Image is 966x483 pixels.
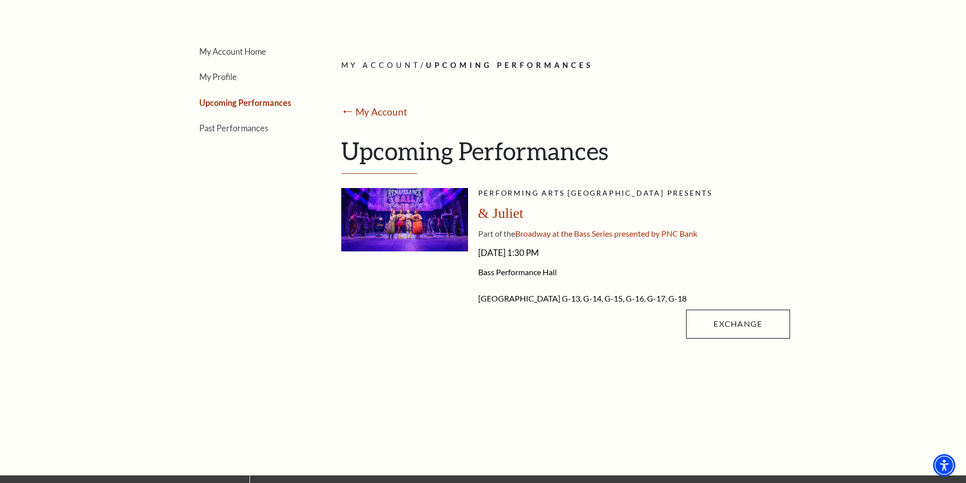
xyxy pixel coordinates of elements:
a: My Profile [199,72,237,82]
span: Bass Performance Hall [478,267,790,277]
span: Upcoming Performances [426,61,593,69]
mark: ⭠ [341,105,355,120]
p: / [341,59,790,72]
span: [DATE] 1:30 PM [478,245,790,261]
span: & Juliet [478,205,523,221]
span: Part of the [478,229,515,238]
div: Accessibility Menu [933,454,955,476]
a: My Account [355,106,407,118]
a: Past Performances [199,123,268,133]
span: G-13, G-14, G-15, G-16, G-17, G-18 [562,293,687,303]
h1: Upcoming Performances [341,136,790,174]
a: My Account Home [199,47,266,56]
span: [GEOGRAPHIC_DATA] [478,293,560,303]
span: Broadway at the Bass Series presented by PNC Bank [515,229,697,238]
a: Upcoming Performances [199,98,291,107]
a: Exchange [686,310,790,338]
img: A vibrant stage scene from a musical featuring performers in colorful costumes, with a backdrop d... [341,188,468,251]
span: Performing Arts [GEOGRAPHIC_DATA] presents [478,189,713,197]
span: My Account [341,61,421,69]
